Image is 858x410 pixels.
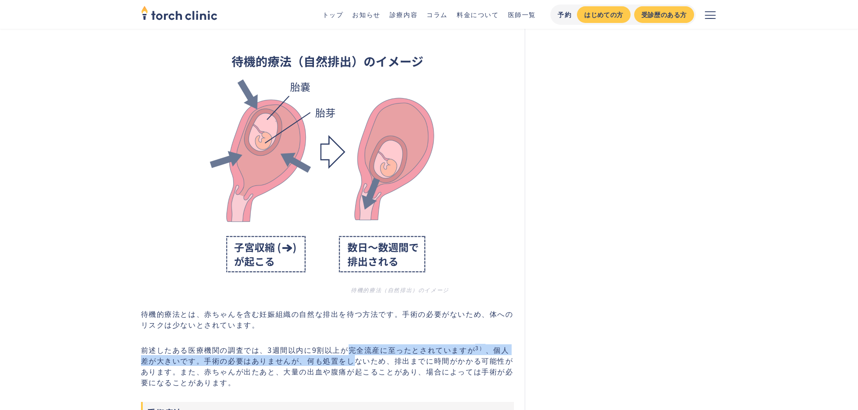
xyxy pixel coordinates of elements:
[141,3,218,23] img: torch clinic
[558,10,572,19] div: 予約
[206,39,449,282] img: 待機的療法（自然排出）のイメージ
[206,286,449,294] figcaption: 待機的療法（自然排出）のイメージ
[475,344,485,351] sup: 3）
[141,308,514,330] p: 待機的療法とは、赤ちゃんを含む妊娠組織の自然な排出を待つ方法です。手術の必要がないため、体へのリスクは少ないとされています。
[457,10,499,19] a: 料金について
[427,10,448,19] a: コラム
[508,10,536,19] a: 医師一覧
[390,10,418,19] a: 診療内容
[577,6,630,23] a: はじめての方
[584,10,623,19] div: はじめての方
[634,6,694,23] a: 受診歴のある方
[322,10,344,19] a: トップ
[352,10,380,19] a: お知らせ
[141,6,218,23] a: home
[141,344,514,387] p: 前述したある医療機関の調査では、3週間以内に9割以上が完全流産に至ったとされていますが 、個人差が大きいです。手術の必要はありませんが、何も処置をしないため、排出までに時間がかかる可能性がありま...
[641,10,687,19] div: 受診歴のある方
